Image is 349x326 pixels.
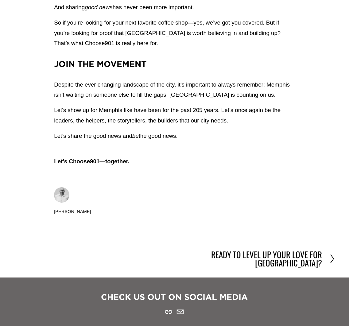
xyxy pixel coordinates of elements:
[132,133,139,139] em: be
[54,105,295,126] p: Let's show up for Memphis like have been for the past 205 years. Let’s once again be the leaders,...
[175,250,322,267] h2: Ready to level up your love for [GEOGRAPHIC_DATA]?
[54,182,91,215] a: [PERSON_NAME]
[54,80,295,100] p: Despite the ever changing landscape of the city, it's important to always remember: Memphis isn’t...
[165,308,172,316] a: URL
[54,131,295,141] p: Let’s share the good news and the good news.
[54,208,91,215] span: [PERSON_NAME]
[54,17,295,49] p: So if you’re looking for your next favorite coffee shop—yes, we’ve got you covered. But if you’re...
[54,158,130,165] strong: Let’s Choose901—together.
[175,250,335,267] a: Ready to level up your love for [GEOGRAPHIC_DATA]?
[54,59,146,68] strong: Join the Movement
[54,2,295,13] p: And sharing has never been more important.
[81,291,268,302] h3: CHECK US OUT ON SOCIAL MEDIA
[176,308,184,316] a: breunna@cityleadership.org
[85,4,113,10] em: good news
